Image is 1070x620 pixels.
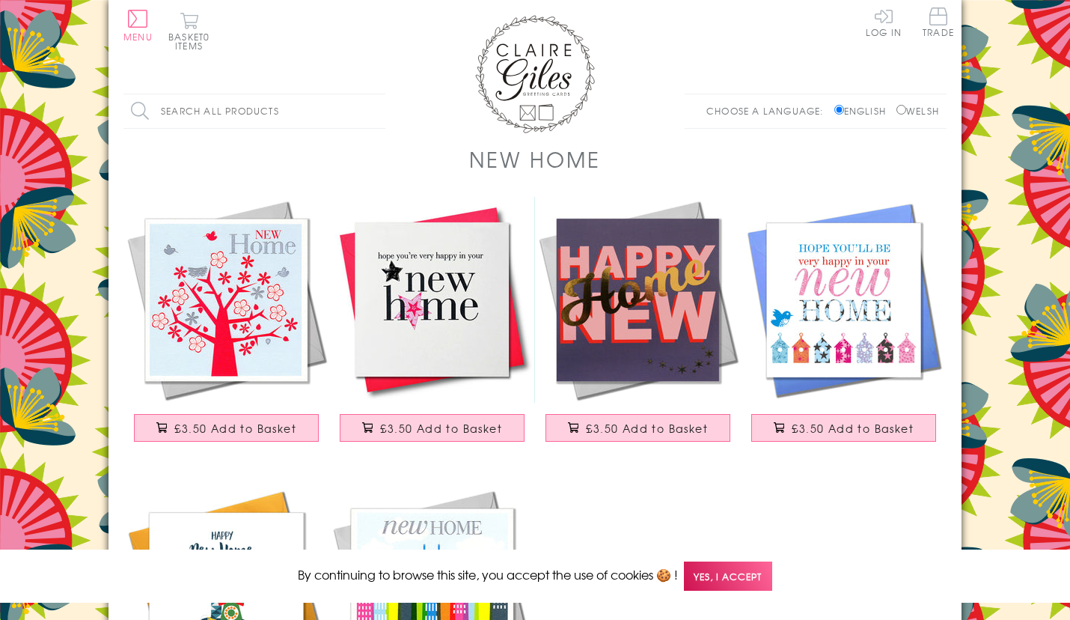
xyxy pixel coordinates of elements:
span: £3.50 Add to Basket [792,421,914,436]
input: Search all products [123,94,385,128]
span: Yes, I accept [684,562,772,591]
h1: New Home [469,144,600,174]
input: Search [370,94,385,128]
input: English [834,105,844,115]
a: New Home Card, Tree, New Home, Embossed and Foiled text £3.50 Add to Basket [123,197,329,457]
label: Welsh [896,104,939,118]
a: New Home Card, Pink on Plum Happy New Home, with gold foil £3.50 Add to Basket [535,197,741,457]
a: New Home Card, Pink Star, Embellished with a padded star £3.50 Add to Basket [329,197,535,457]
img: Claire Giles Greetings Cards [475,15,595,133]
img: New Home Card, Colourful Houses, Hope you'll be very happy in your New Home [741,197,947,403]
img: New Home Card, Tree, New Home, Embossed and Foiled text [123,197,329,403]
img: New Home Card, Pink on Plum Happy New Home, with gold foil [535,197,741,403]
a: New Home Card, Colourful Houses, Hope you'll be very happy in your New Home £3.50 Add to Basket [741,197,947,457]
span: 0 items [175,30,210,52]
button: £3.50 Add to Basket [545,414,731,442]
span: £3.50 Add to Basket [586,421,708,436]
button: £3.50 Add to Basket [751,414,937,442]
label: English [834,104,893,118]
span: £3.50 Add to Basket [380,421,502,436]
span: £3.50 Add to Basket [174,421,296,436]
p: Choose a language: [706,104,831,118]
a: Log In [866,7,902,37]
input: Welsh [896,105,906,115]
span: Menu [123,30,153,43]
img: New Home Card, Pink Star, Embellished with a padded star [329,197,535,403]
span: Trade [923,7,954,37]
button: Basket0 items [168,12,210,50]
button: Menu [123,10,153,41]
button: £3.50 Add to Basket [134,414,320,442]
a: Trade [923,7,954,40]
button: £3.50 Add to Basket [340,414,525,442]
